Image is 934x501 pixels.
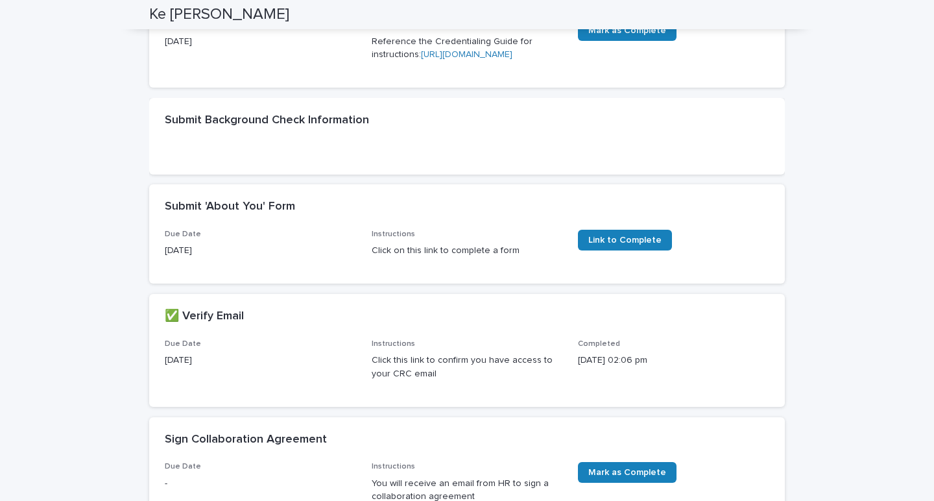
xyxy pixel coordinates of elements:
[165,463,201,470] span: Due Date
[165,114,369,128] h2: Submit Background Check Information
[578,340,620,348] span: Completed
[372,230,415,238] span: Instructions
[372,463,415,470] span: Instructions
[372,35,563,62] p: Reference the Credentialing Guide for instructions:
[588,26,666,35] span: Mark as Complete
[578,20,677,41] a: Mark as Complete
[165,340,201,348] span: Due Date
[578,354,769,367] p: [DATE] 02:06 pm
[421,50,512,59] a: [URL][DOMAIN_NAME]
[165,433,327,447] h2: Sign Collaboration Agreement
[165,477,356,491] p: -
[588,468,666,477] span: Mark as Complete
[372,244,563,258] p: Click on this link to complete a form
[578,230,672,250] a: Link to Complete
[578,462,677,483] a: Mark as Complete
[165,200,295,214] h2: Submit 'About You' Form
[372,340,415,348] span: Instructions
[165,230,201,238] span: Due Date
[165,310,244,324] h2: ✅ Verify Email
[588,236,662,245] span: Link to Complete
[372,354,563,381] p: Click this link to confirm you have access to your CRC email
[165,354,356,367] p: [DATE]
[165,244,356,258] p: [DATE]
[165,35,356,49] p: [DATE]
[149,5,289,24] h2: Ke [PERSON_NAME]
